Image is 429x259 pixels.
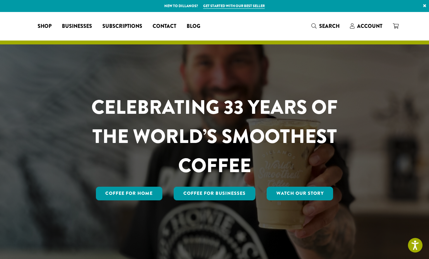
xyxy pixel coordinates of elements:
span: Contact [153,22,176,30]
span: Subscriptions [102,22,142,30]
a: Coffee for Home [96,187,163,200]
span: Blog [187,22,200,30]
a: Search [306,21,345,31]
span: Search [319,22,340,30]
span: Account [357,22,382,30]
a: Shop [32,21,57,31]
a: Get started with our best seller [203,3,265,9]
span: Shop [38,22,52,30]
a: Coffee For Businesses [174,187,255,200]
h1: CELEBRATING 33 YEARS OF THE WORLD’S SMOOTHEST COFFEE [72,93,357,180]
span: Businesses [62,22,92,30]
a: Watch Our Story [267,187,333,200]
